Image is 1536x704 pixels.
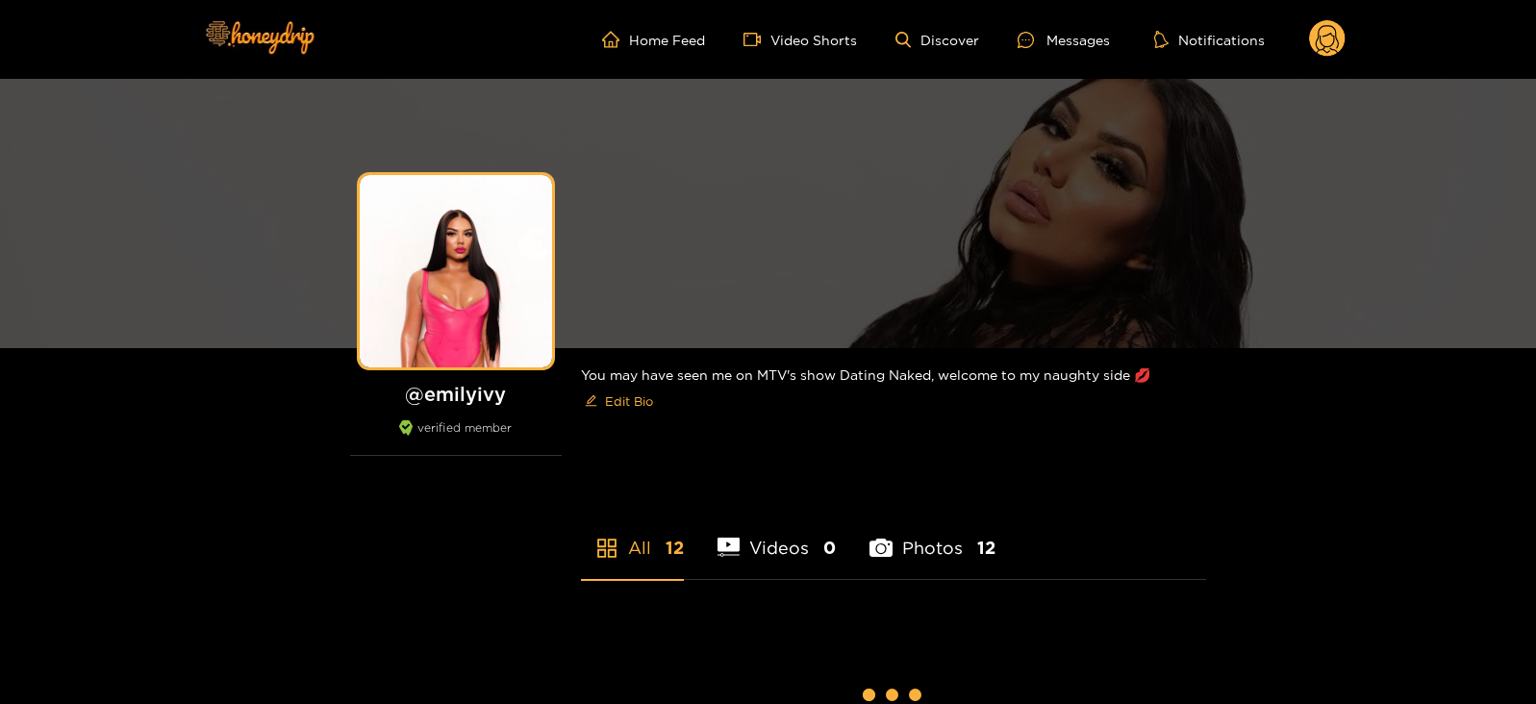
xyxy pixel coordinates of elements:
[581,492,684,579] li: All
[581,386,657,416] button: editEdit Bio
[1018,29,1110,51] div: Messages
[869,492,995,579] li: Photos
[585,394,597,409] span: edit
[605,391,653,411] span: Edit Bio
[718,492,837,579] li: Videos
[581,348,1206,432] div: You may have seen me on MTV's show Dating Naked, welcome to my naughty side 💋
[743,31,857,48] a: Video Shorts
[602,31,705,48] a: Home Feed
[977,536,995,560] span: 12
[602,31,629,48] span: home
[743,31,770,48] span: video-camera
[595,537,618,560] span: appstore
[350,382,562,406] h1: @ emilyivy
[666,536,684,560] span: 12
[895,32,979,48] a: Discover
[350,420,562,456] div: verified member
[823,536,836,560] span: 0
[1148,30,1271,49] button: Notifications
